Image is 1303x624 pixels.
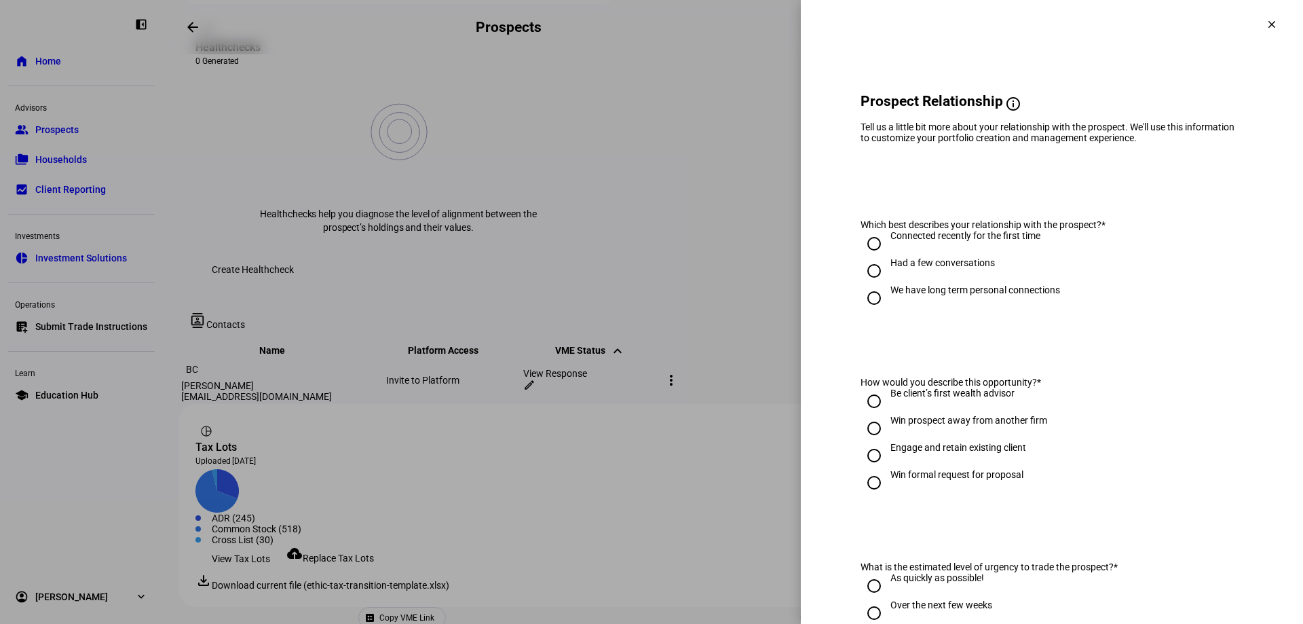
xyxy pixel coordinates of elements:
[861,93,1003,109] span: Prospect Relationship
[1005,96,1021,112] mat-icon: info
[1021,96,1106,112] span: Why we ask
[890,572,984,583] div: As quickly as possible!
[861,377,1037,388] span: How would you describe this opportunity?
[861,122,1243,143] div: Tell us a little bit more about your relationship with the prospect. We'll use this information t...
[890,230,1040,241] div: Connected recently for the first time
[861,562,1114,572] span: What is the estimated level of urgency to trade the prospect?
[890,415,1047,426] div: Win prospect away from another firm
[890,388,1015,399] div: Be client’s first wealth advisor
[1266,18,1278,31] mat-icon: clear
[890,442,1026,453] div: Engage and retain existing client
[890,600,992,610] div: Over the next few weeks
[861,219,1101,230] span: Which best describes your relationship with the prospect?
[890,285,1060,295] div: We have long term personal connections
[890,469,1023,480] div: Win formal request for proposal
[828,25,934,38] div: Prospect Relationship
[890,257,995,268] div: Had a few conversations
